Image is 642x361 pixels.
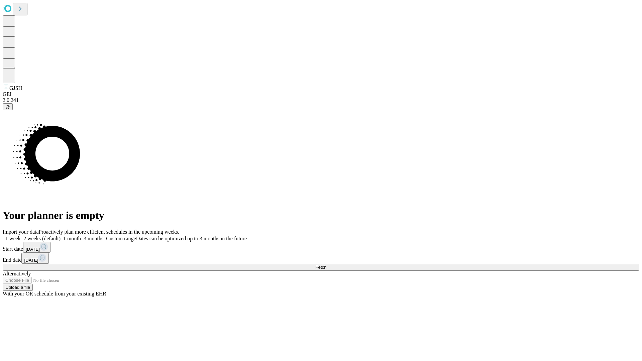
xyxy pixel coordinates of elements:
span: Import your data [3,229,39,235]
span: 3 months [84,236,103,241]
button: @ [3,103,13,110]
button: [DATE] [23,242,50,253]
h1: Your planner is empty [3,209,639,222]
button: Upload a file [3,284,33,291]
span: [DATE] [24,258,38,263]
div: End date [3,253,639,264]
span: Dates can be optimized up to 3 months in the future. [136,236,248,241]
button: [DATE] [21,253,49,264]
span: @ [5,104,10,109]
span: 2 weeks (default) [23,236,61,241]
span: [DATE] [26,247,40,252]
span: GJSH [9,85,22,91]
div: 2.0.241 [3,97,639,103]
span: With your OR schedule from your existing EHR [3,291,106,296]
span: Fetch [315,265,326,270]
span: 1 week [5,236,21,241]
div: Start date [3,242,639,253]
span: Alternatively [3,271,31,276]
span: Custom range [106,236,136,241]
button: Fetch [3,264,639,271]
span: 1 month [63,236,81,241]
span: Proactively plan more efficient schedules in the upcoming weeks. [39,229,179,235]
div: GEI [3,91,639,97]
